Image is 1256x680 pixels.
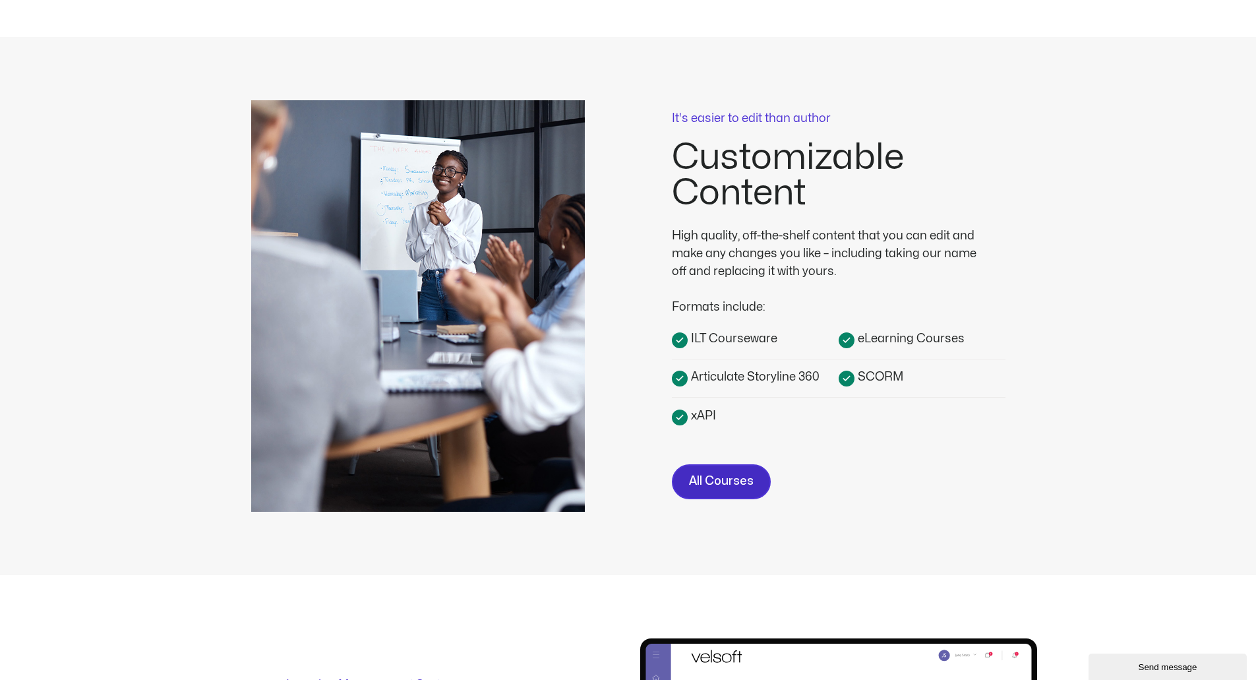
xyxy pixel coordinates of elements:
span: xAPI [688,407,716,425]
span: ILT Courseware [688,330,777,348]
a: ILT Courseware [672,329,839,348]
iframe: chat widget [1089,651,1249,680]
a: Articulate Storyline 360 [672,367,839,386]
span: Articulate Storyline 360 [688,368,820,386]
span: eLearning Courses [854,330,965,348]
div: Formats include: [672,280,988,316]
h2: Customizable Content [672,140,1005,211]
a: SCORM [839,367,1005,386]
span: SCORM [854,368,903,386]
p: It's easier to edit than author [672,113,1005,125]
div: High quality, off-the-shelf content that you can edit and make any changes you like – including t... [672,227,988,280]
span: All Courses [689,472,754,491]
a: All Courses [672,464,771,499]
img: Instructor presenting employee training courseware [251,100,585,512]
